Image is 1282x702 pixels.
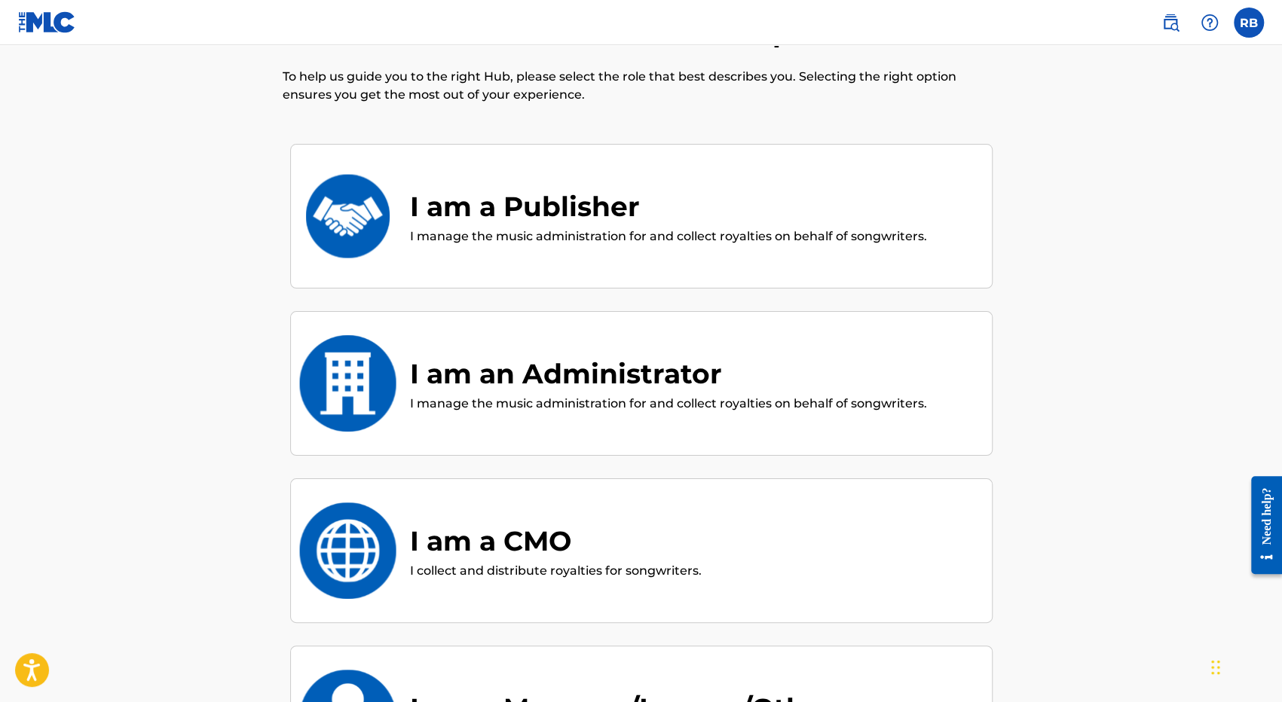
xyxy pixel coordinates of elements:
div: Help [1195,8,1225,38]
div: I am an AdministratorI am an AdministratorI manage the music administration for and collect royal... [290,311,993,456]
div: Drag [1211,645,1220,690]
div: I am a CMOI am a CMOI collect and distribute royalties for songwriters. [290,478,993,623]
img: I am an Administrator [298,335,396,432]
iframe: Resource Center [1240,464,1282,585]
p: To help us guide you to the right Hub, please select the role that best describes you. Selecting ... [283,68,1000,104]
div: I am a Publisher [410,186,927,227]
div: I am a PublisherI am a PublisherI manage the music administration for and collect royalties on be... [290,144,993,288]
p: I manage the music administration for and collect royalties on behalf of songwriters. [410,395,927,413]
img: MLC Logo [18,11,76,33]
img: I am a Publisher [298,168,396,264]
img: I am a CMO [298,502,396,599]
p: I manage the music administration for and collect royalties on behalf of songwriters. [410,227,927,246]
img: help [1201,14,1219,32]
img: search [1161,14,1180,32]
p: I collect and distribute royalties for songwriters. [410,562,702,580]
a: Public Search [1155,8,1186,38]
iframe: Chat Widget [1207,630,1282,702]
div: I am a CMO [410,520,702,561]
div: User Menu [1234,8,1264,38]
div: I am an Administrator [410,353,927,394]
